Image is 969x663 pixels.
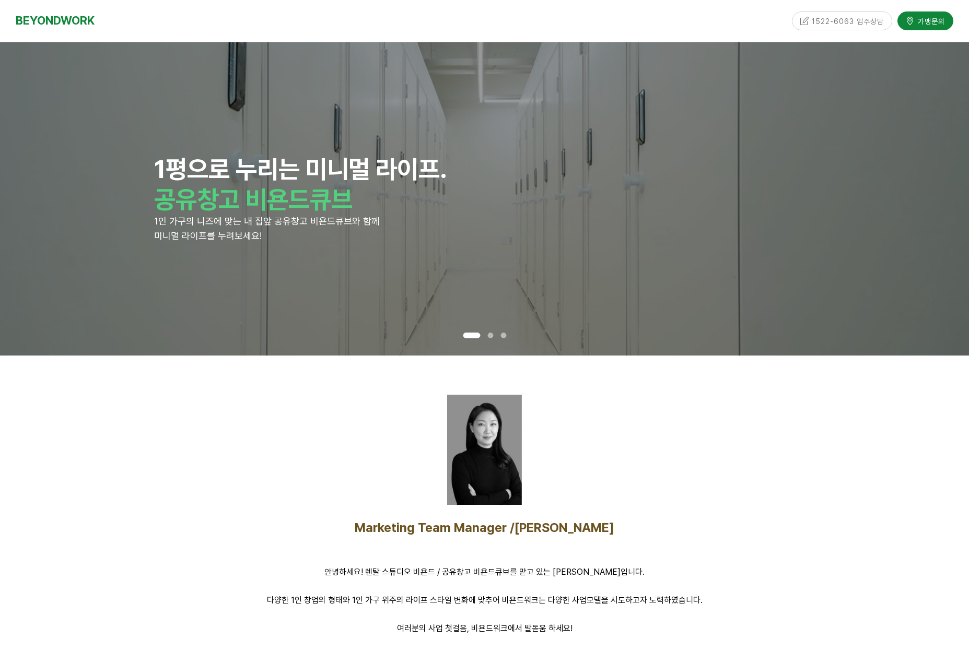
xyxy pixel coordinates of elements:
[158,565,811,579] p: 안녕하세요! 렌탈 스튜디오 비욘드 / 공유창고 비욘드큐브를 맡고 있는 [PERSON_NAME]입니다.
[16,11,95,30] a: BEYONDWORK
[158,607,811,635] p: 여러분의 사업 첫걸음, 비욘드워크에서 발돋움 하세요!
[158,593,811,607] p: 다양한 1인 창업의 형태와 1인 가구 위주의 라이프 스타일 변화에 맞추어 비욘드워크는 다양한 사업모델을 시도하고자 노력하였습니다.
[355,520,614,535] span: Marketing Team Manager /[PERSON_NAME]
[897,11,953,30] a: 가맹문의
[154,154,447,184] strong: 1평으로 누리는 미니멀 라이프.
[154,230,262,241] span: 미니멀 라이프를 누려보세요!
[154,184,353,215] strong: 공유창고 비욘드큐브
[154,216,380,227] span: 1인 가구의 니즈에 맞는 내 집앞 공유창고 비욘드큐브와 함께
[915,16,945,26] span: 가맹문의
